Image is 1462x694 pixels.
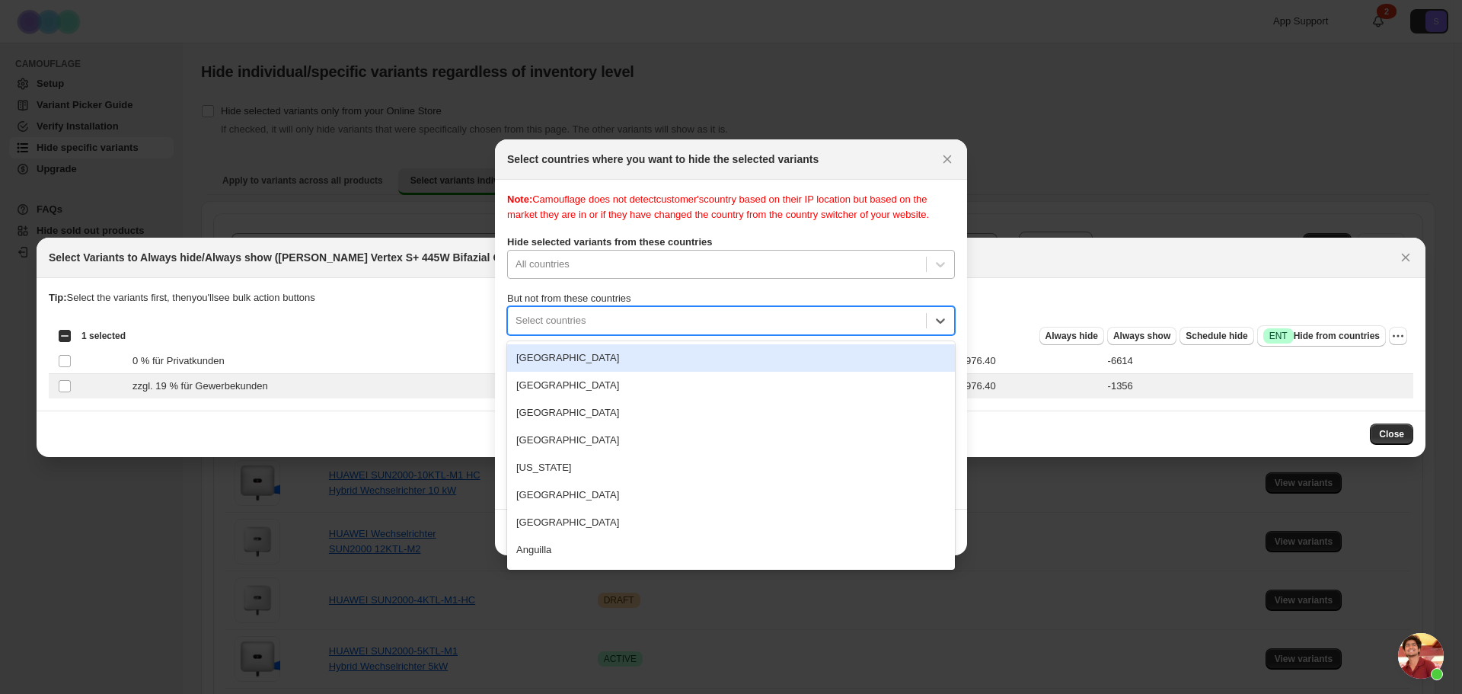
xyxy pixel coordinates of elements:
h2: Select countries where you want to hide the selected variants [507,152,819,167]
span: Always hide [1045,330,1098,342]
span: Close [1379,428,1404,440]
button: SuccessENTHide from countries [1257,325,1386,347]
span: zzgl. 19 % für Gewerbekunden [132,379,276,394]
span: But not from these countries [507,293,631,304]
span: Hide from countries [1263,328,1380,344]
div: [GEOGRAPHIC_DATA] [507,372,955,399]
div: [US_STATE] [507,454,955,481]
span: Always show [1113,330,1170,342]
div: Camouflage does not detect customer's country based on their IP location but based on the market ... [507,192,955,222]
div: [GEOGRAPHIC_DATA] [507,399,955,427]
div: [GEOGRAPHIC_DATA] [507,564,955,591]
div: Anguilla [507,536,955,564]
b: Note: [507,193,532,205]
span: Schedule hide [1186,330,1247,342]
span: 1 selected [81,330,126,342]
td: 1976.40 [956,373,1103,398]
b: Hide selected variants from these countries [507,236,712,248]
button: Close [937,149,958,170]
button: Always hide [1039,327,1104,345]
a: Chat öffnen [1398,633,1444,679]
button: More actions [1389,327,1407,345]
button: Schedule hide [1179,327,1253,345]
button: Always show [1107,327,1176,345]
span: ENT [1269,330,1288,342]
div: [GEOGRAPHIC_DATA] [507,427,955,454]
td: -1356 [1103,373,1413,398]
div: [GEOGRAPHIC_DATA] [507,509,955,536]
button: Close [1370,424,1413,445]
div: [GEOGRAPHIC_DATA] [507,481,955,509]
p: Select the variants first, then you'll see bulk action buttons [49,290,1413,305]
span: 0 % für Privatkunden [132,353,233,369]
div: [GEOGRAPHIC_DATA] [507,344,955,372]
strong: Tip: [49,292,67,303]
button: Close [1395,247,1416,268]
h2: Select Variants to Always hide/Always show ([PERSON_NAME] Vertex S+ 445W Bifazial Glas-Glas Full ... [49,250,809,265]
td: 1976.40 [956,348,1103,373]
td: -6614 [1103,348,1413,373]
